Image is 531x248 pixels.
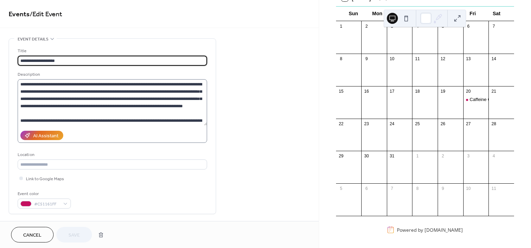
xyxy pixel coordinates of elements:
div: 18 [414,88,420,94]
div: 10 [465,186,471,192]
div: 11 [414,56,420,62]
div: 19 [440,88,446,94]
div: 3 [389,23,395,29]
div: Caffeine Collection [470,97,508,103]
div: 1 [414,153,420,159]
div: 22 [338,121,344,127]
div: Event color [18,190,69,198]
div: 17 [389,88,395,94]
div: 8 [338,56,344,62]
div: Caffeine Collection [463,97,489,103]
div: 14 [491,56,497,62]
div: Fri [461,7,485,21]
div: AI Assistant [33,132,58,140]
div: 11 [491,186,497,192]
div: 27 [465,121,471,127]
a: Events [9,8,30,21]
div: Title [18,47,206,55]
div: 4 [414,23,420,29]
div: 5 [338,186,344,192]
div: 13 [465,56,471,62]
div: 3 [465,153,471,159]
span: #C51161FF [34,201,60,208]
div: 15 [338,88,344,94]
span: Event details [18,36,48,43]
div: Thu [437,7,461,21]
span: Link to Google Maps [26,175,64,183]
div: 7 [389,186,395,192]
div: 1 [338,23,344,29]
button: AI Assistant [20,131,63,140]
div: 31 [389,153,395,159]
div: 10 [389,56,395,62]
div: 21 [491,88,497,94]
div: Powered by [397,227,463,233]
div: 2 [364,23,370,29]
div: 6 [364,186,370,192]
div: 5 [440,23,446,29]
div: 20 [465,88,471,94]
div: 16 [364,88,370,94]
div: 23 [364,121,370,127]
div: Location [18,151,206,158]
div: 29 [338,153,344,159]
div: 2 [440,153,446,159]
div: Sat [485,7,509,21]
div: Wed [413,7,437,21]
div: 9 [440,186,446,192]
div: 25 [414,121,420,127]
div: 28 [491,121,497,127]
div: 12 [440,56,446,62]
div: 8 [414,186,420,192]
div: Sun [342,7,365,21]
div: 30 [364,153,370,159]
div: Mon [365,7,389,21]
span: Cancel [23,232,41,239]
button: Cancel [11,227,54,242]
div: 26 [440,121,446,127]
div: 4 [491,153,497,159]
div: 24 [389,121,395,127]
div: 6 [465,23,471,29]
span: / Edit Event [30,8,62,21]
a: [DOMAIN_NAME] [425,227,463,233]
div: Tue [389,7,413,21]
div: 7 [491,23,497,29]
div: Description [18,71,206,78]
div: 9 [364,56,370,62]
